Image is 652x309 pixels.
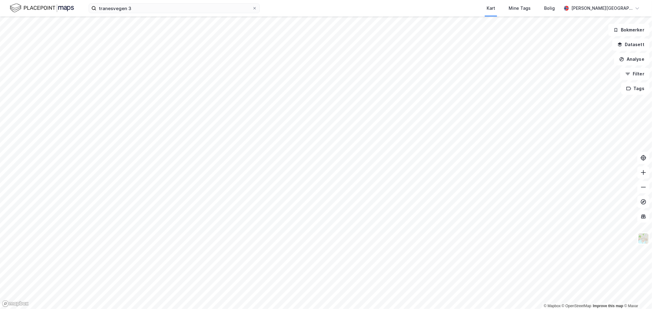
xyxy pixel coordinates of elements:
[96,4,252,13] input: Søk på adresse, matrikkel, gårdeiere, leietakere eller personer
[612,38,650,51] button: Datasett
[544,5,555,12] div: Bolig
[571,5,632,12] div: [PERSON_NAME][GEOGRAPHIC_DATA]
[608,24,650,36] button: Bokmerker
[614,53,650,65] button: Analyse
[621,280,652,309] iframe: Chat Widget
[2,300,29,307] a: Mapbox homepage
[487,5,495,12] div: Kart
[593,304,623,308] a: Improve this map
[509,5,531,12] div: Mine Tags
[10,3,74,13] img: logo.f888ab2527a4732fd821a326f86c7f29.svg
[621,82,650,95] button: Tags
[544,304,561,308] a: Mapbox
[638,233,649,244] img: Z
[620,68,650,80] button: Filter
[562,304,591,308] a: OpenStreetMap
